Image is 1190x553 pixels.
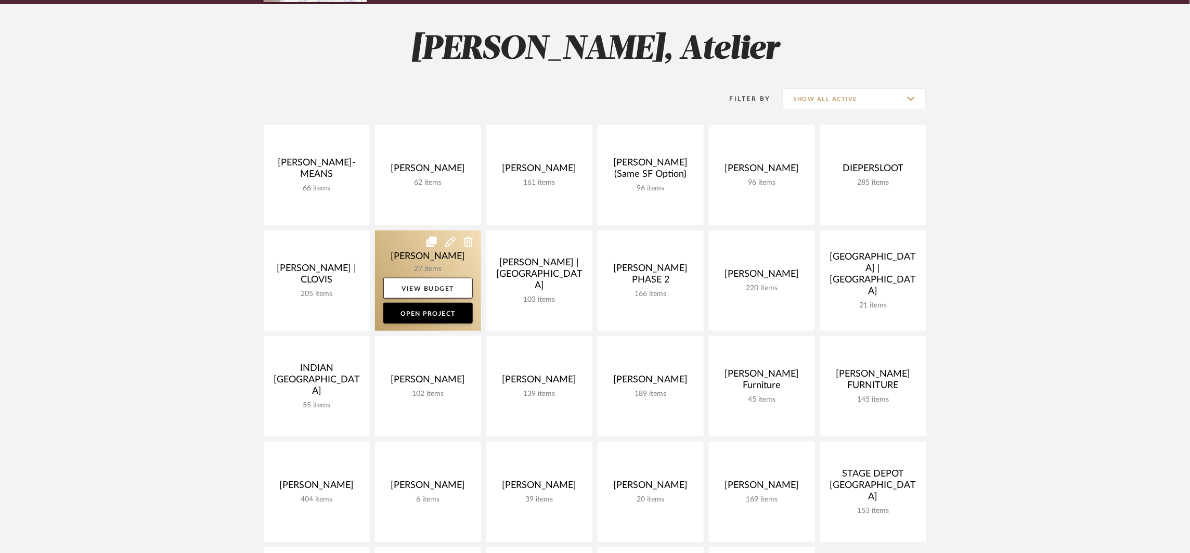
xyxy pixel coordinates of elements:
div: 96 items [606,184,695,193]
div: [PERSON_NAME] [383,374,473,390]
div: [PERSON_NAME] [383,480,473,495]
div: 45 items [717,395,807,404]
div: 21 items [829,301,918,310]
div: STAGE DEPOT [GEOGRAPHIC_DATA] [829,468,918,507]
div: 66 items [272,184,361,193]
div: 145 items [829,395,918,404]
div: 55 items [272,401,361,410]
div: 404 items [272,495,361,504]
div: 189 items [606,390,695,398]
div: 139 items [495,390,584,398]
div: [PERSON_NAME] | CLOVIS [272,263,361,290]
div: 153 items [829,507,918,516]
a: Open Project [383,303,473,324]
div: [PERSON_NAME] [495,163,584,178]
div: 39 items [495,495,584,504]
div: [GEOGRAPHIC_DATA] | [GEOGRAPHIC_DATA] [829,251,918,301]
div: 161 items [495,178,584,187]
div: [PERSON_NAME] [383,163,473,178]
div: 166 items [606,290,695,299]
div: [PERSON_NAME] PHASE 2 [606,263,695,290]
div: [PERSON_NAME] Furniture [717,368,807,395]
div: [PERSON_NAME] FURNITURE [829,368,918,395]
div: [PERSON_NAME] [606,374,695,390]
div: 6 items [383,495,473,504]
div: 62 items [383,178,473,187]
div: 103 items [495,295,584,304]
div: 205 items [272,290,361,299]
div: 102 items [383,390,473,398]
div: [PERSON_NAME] [495,374,584,390]
div: [PERSON_NAME] [717,163,807,178]
div: [PERSON_NAME] [717,480,807,495]
div: [PERSON_NAME] [272,480,361,495]
div: [PERSON_NAME] | [GEOGRAPHIC_DATA] [495,257,584,295]
div: 220 items [717,284,807,293]
div: INDIAN [GEOGRAPHIC_DATA] [272,363,361,401]
div: 169 items [717,495,807,504]
div: 285 items [829,178,918,187]
div: [PERSON_NAME] [495,480,584,495]
div: [PERSON_NAME] (Same SF Option) [606,157,695,184]
div: DIEPERSLOOT [829,163,918,178]
div: Filter By [716,94,771,104]
div: 20 items [606,495,695,504]
a: View Budget [383,278,473,299]
div: [PERSON_NAME] [717,268,807,284]
div: [PERSON_NAME]-MEANS [272,157,361,184]
div: [PERSON_NAME] [606,480,695,495]
h2: [PERSON_NAME], Atelier [221,30,969,69]
div: 96 items [717,178,807,187]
